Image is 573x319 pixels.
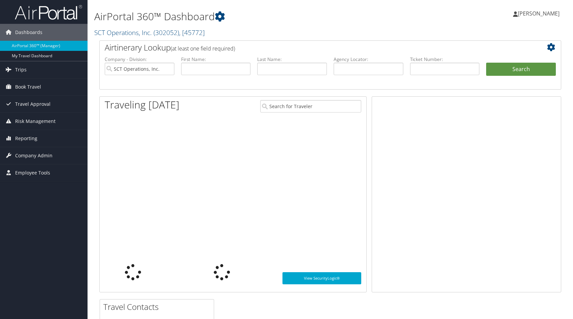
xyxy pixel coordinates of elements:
span: ( 302052 ) [154,28,179,37]
a: [PERSON_NAME] [513,3,566,24]
span: Reporting [15,130,37,147]
input: Search for Traveler [260,100,361,113]
h1: Traveling [DATE] [105,98,179,112]
span: Dashboards [15,24,42,41]
a: View SecurityLogic® [282,272,361,284]
h2: Airtinerary Lookup [105,42,517,53]
button: Search [486,63,556,76]
span: Risk Management [15,113,56,130]
span: , [ 45772 ] [179,28,205,37]
span: Employee Tools [15,164,50,181]
label: Company - Division: [105,56,174,63]
span: Company Admin [15,147,53,164]
span: Trips [15,61,27,78]
span: [PERSON_NAME] [518,10,560,17]
h1: AirPortal 360™ Dashboard [94,9,409,24]
span: (at least one field required) [171,45,235,52]
a: SCT Operations, Inc. [94,28,205,37]
span: Book Travel [15,78,41,95]
label: Agency Locator: [334,56,403,63]
span: Travel Approval [15,96,50,113]
label: Last Name: [257,56,327,63]
label: Ticket Number: [410,56,480,63]
label: First Name: [181,56,251,63]
h2: Travel Contacts [103,301,214,313]
img: airportal-logo.png [15,4,82,20]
